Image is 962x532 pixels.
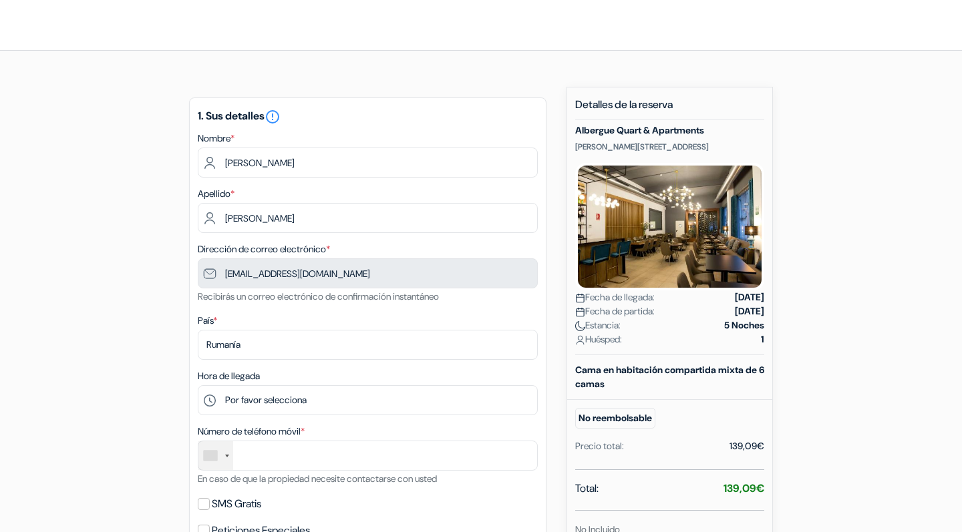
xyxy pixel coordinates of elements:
strong: 5 Noches [724,318,764,332]
span: Fecha de partida: [575,304,655,318]
label: SMS Gratis [212,495,261,513]
a: error_outline [265,109,281,123]
img: AlberguesJuveniles.es [16,13,183,37]
img: moon.svg [575,321,585,331]
img: calendar.svg [575,293,585,303]
input: Introduzca el apellido [198,203,538,233]
small: Recibirás un correo electrónico de confirmación instantáneo [198,290,439,302]
label: Número de teléfono móvil [198,425,305,439]
h5: 1. Sus detalles [198,109,538,125]
span: Fecha de llegada: [575,290,655,304]
p: [PERSON_NAME][STREET_ADDRESS] [575,142,764,152]
img: user_icon.svg [575,335,585,345]
span: Total: [575,481,599,497]
label: Apellido [198,187,234,201]
small: No reembolsable [575,408,655,429]
h5: Detalles de la reserva [575,98,764,119]
h5: Albergue Quart & Apartments [575,125,764,136]
b: Cama en habitación compartida mixta de 6 camas [575,364,764,390]
label: Nombre [198,131,234,146]
strong: 1 [761,332,764,346]
input: Introduzca la dirección de correo electrónico [198,258,538,288]
span: Huésped: [575,332,622,346]
img: calendar.svg [575,307,585,317]
div: Precio total: [575,439,624,453]
strong: 139,09€ [724,481,764,495]
label: Dirección de correo electrónico [198,242,330,256]
i: error_outline [265,109,281,125]
span: Estancia: [575,318,621,332]
div: 139,09€ [730,439,764,453]
label: Hora de llegada [198,369,260,383]
small: En caso de que la propiedad necesite contactarse con usted [198,473,437,485]
strong: [DATE] [735,290,764,304]
input: Ingrese el nombre [198,148,538,178]
label: País [198,314,217,328]
strong: [DATE] [735,304,764,318]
